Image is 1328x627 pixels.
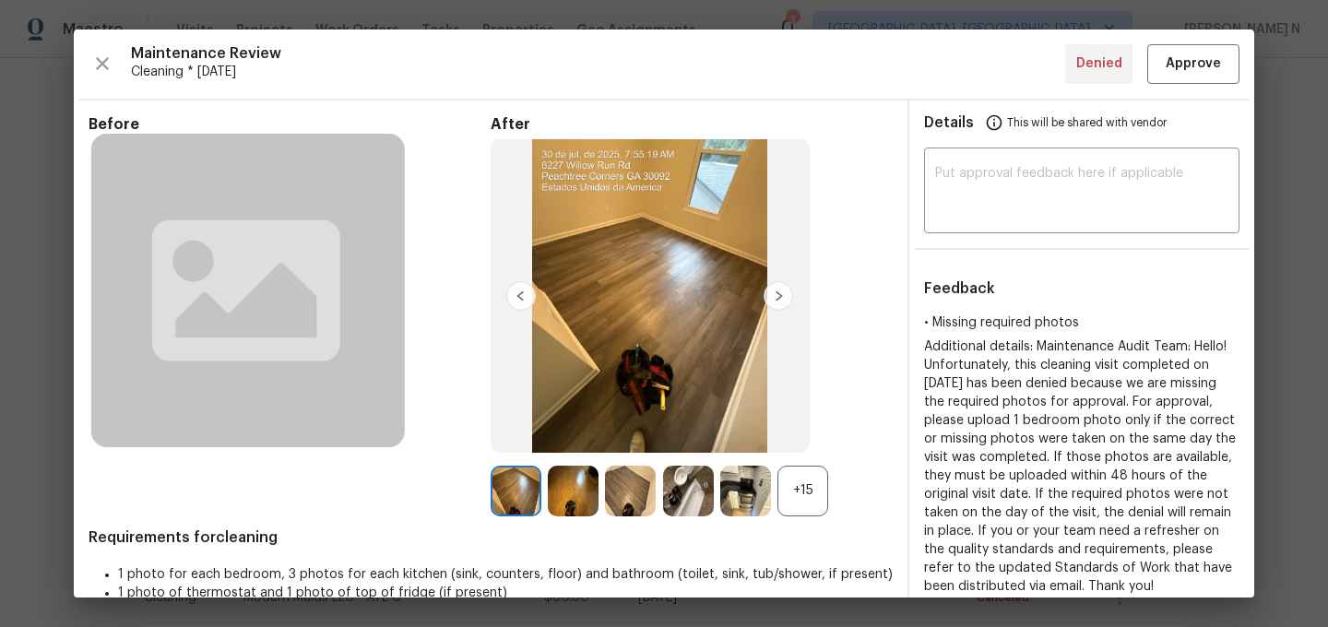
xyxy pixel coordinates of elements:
[1147,44,1239,84] button: Approve
[131,44,1065,63] span: Maintenance Review
[924,101,974,145] span: Details
[924,340,1236,593] span: Additional details: Maintenance Audit Team: Hello! Unfortunately, this cleaning visit completed o...
[924,281,995,296] span: Feedback
[777,466,828,516] div: +15
[118,565,893,584] li: 1 photo for each bedroom, 3 photos for each kitchen (sink, counters, floor) and bathroom (toilet,...
[491,115,893,134] span: After
[506,281,536,311] img: left-chevron-button-url
[89,115,491,134] span: Before
[118,584,893,602] li: 1 photo of thermostat and 1 photo of top of fridge (if present)
[764,281,793,311] img: right-chevron-button-url
[1166,53,1221,76] span: Approve
[924,316,1079,329] span: • Missing required photos
[89,528,893,547] span: Requirements for cleaning
[1007,101,1167,145] span: This will be shared with vendor
[131,63,1065,81] span: Cleaning * [DATE]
